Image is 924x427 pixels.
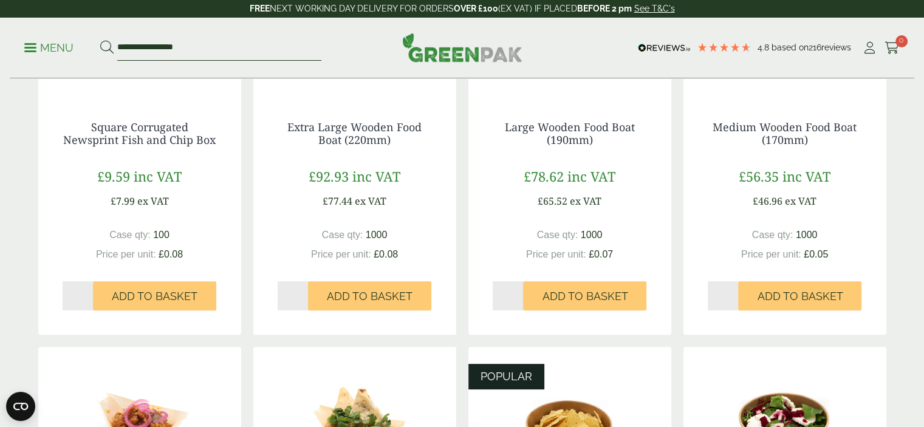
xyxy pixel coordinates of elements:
[505,120,635,148] a: Large Wooden Food Boat (190mm)
[581,230,603,240] span: 1000
[782,167,830,185] span: inc VAT
[796,230,818,240] span: 1000
[752,230,793,240] span: Case qty:
[538,194,567,208] span: £65.52
[137,194,169,208] span: ex VAT
[63,120,216,148] a: Square Corrugated Newsprint Fish and Chip Box
[567,167,615,185] span: inc VAT
[309,167,349,185] span: £92.93
[250,4,270,13] strong: FREE
[785,194,816,208] span: ex VAT
[697,42,751,53] div: 4.79 Stars
[109,230,151,240] span: Case qty:
[374,249,398,259] span: £0.08
[739,167,779,185] span: £56.35
[524,167,564,185] span: £78.62
[159,249,183,259] span: £0.08
[111,194,135,208] span: £7.99
[311,249,371,259] span: Price per unit:
[402,33,522,62] img: GreenPak Supplies
[804,249,828,259] span: £0.05
[757,290,843,303] span: Add to Basket
[112,290,197,303] span: Add to Basket
[638,44,691,52] img: REVIEWS.io
[753,194,782,208] span: £46.96
[134,167,182,185] span: inc VAT
[352,167,400,185] span: inc VAT
[96,249,156,259] span: Price per unit:
[542,290,628,303] span: Add to Basket
[589,249,613,259] span: £0.07
[523,281,646,310] button: Add to Basket
[885,39,900,57] a: 0
[570,194,601,208] span: ex VAT
[741,249,801,259] span: Price per unit:
[24,41,74,53] a: Menu
[862,42,877,54] i: My Account
[885,42,900,54] i: Cart
[713,120,857,148] a: Medium Wooden Food Boat (170mm)
[322,230,363,240] span: Case qty:
[454,4,498,13] strong: OVER £100
[93,281,216,310] button: Add to Basket
[809,43,821,52] span: 216
[577,4,632,13] strong: BEFORE 2 pm
[772,43,809,52] span: Based on
[634,4,675,13] a: See T&C's
[327,290,412,303] span: Add to Basket
[758,43,772,52] span: 4.8
[323,194,352,208] span: £77.44
[97,167,130,185] span: £9.59
[287,120,422,148] a: Extra Large Wooden Food Boat (220mm)
[481,370,532,383] span: POPULAR
[537,230,578,240] span: Case qty:
[24,41,74,55] p: Menu
[895,35,908,47] span: 0
[526,249,586,259] span: Price per unit:
[738,281,861,310] button: Add to Basket
[821,43,851,52] span: reviews
[6,392,35,421] button: Open CMP widget
[153,230,169,240] span: 100
[355,194,386,208] span: ex VAT
[366,230,388,240] span: 1000
[308,281,431,310] button: Add to Basket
